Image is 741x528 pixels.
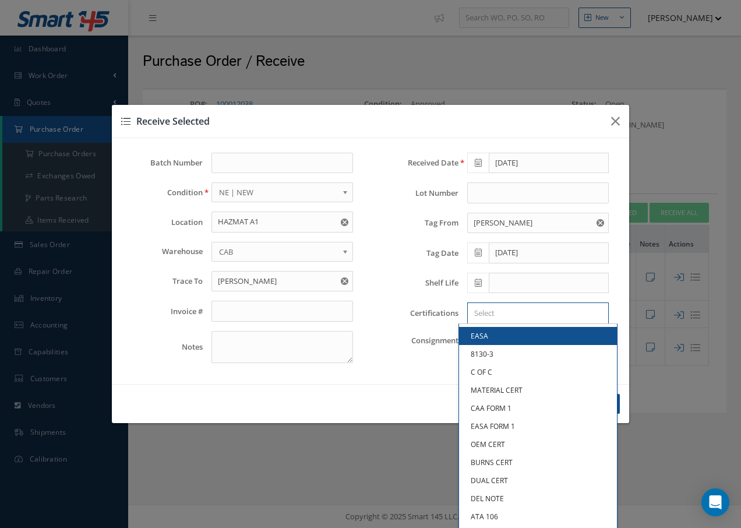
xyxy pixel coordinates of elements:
input: Trace To [211,271,353,292]
a: DUAL CERT [459,471,617,490]
a: EASA FORM 1 [459,417,617,435]
label: Location [123,218,203,227]
span: NE | NEW [219,185,338,199]
a: C OF C [459,363,617,381]
label: Batch Number [123,159,203,167]
label: Warehouse [123,247,203,256]
label: Notes [123,343,203,351]
label: Trace To [123,277,203,286]
input: Location [211,212,353,233]
input: Tag From [467,213,609,234]
a: BURNS CERT [459,453,617,471]
svg: Reset [341,219,348,226]
label: Shelf Life [379,279,458,287]
input: Search for option [469,307,602,319]
a: MATERIAL CERT [459,381,617,399]
label: Invoice # [123,307,203,316]
button: Reset [594,213,609,234]
button: Reset [338,212,353,233]
a: DEL NOTE [459,490,617,508]
svg: Reset [597,219,604,227]
button: Reset [338,271,353,292]
label: Tag From [379,219,458,227]
label: Consignment [379,336,458,345]
a: ATA 106 [459,508,617,526]
label: Certifications [379,309,458,318]
svg: Reset [341,277,348,285]
label: Tag Date [379,249,458,258]
label: Received Date [379,159,458,167]
a: 8130-3 [459,345,617,363]
label: Condition [123,188,203,197]
a: CAA FORM 1 [459,399,617,417]
a: OEM CERT [459,435,617,453]
a: EASA [459,327,617,345]
div: Open Intercom Messenger [701,488,729,516]
label: Lot Number [379,189,458,198]
span: CAB [219,245,338,259]
span: Receive Selected [136,115,210,128]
